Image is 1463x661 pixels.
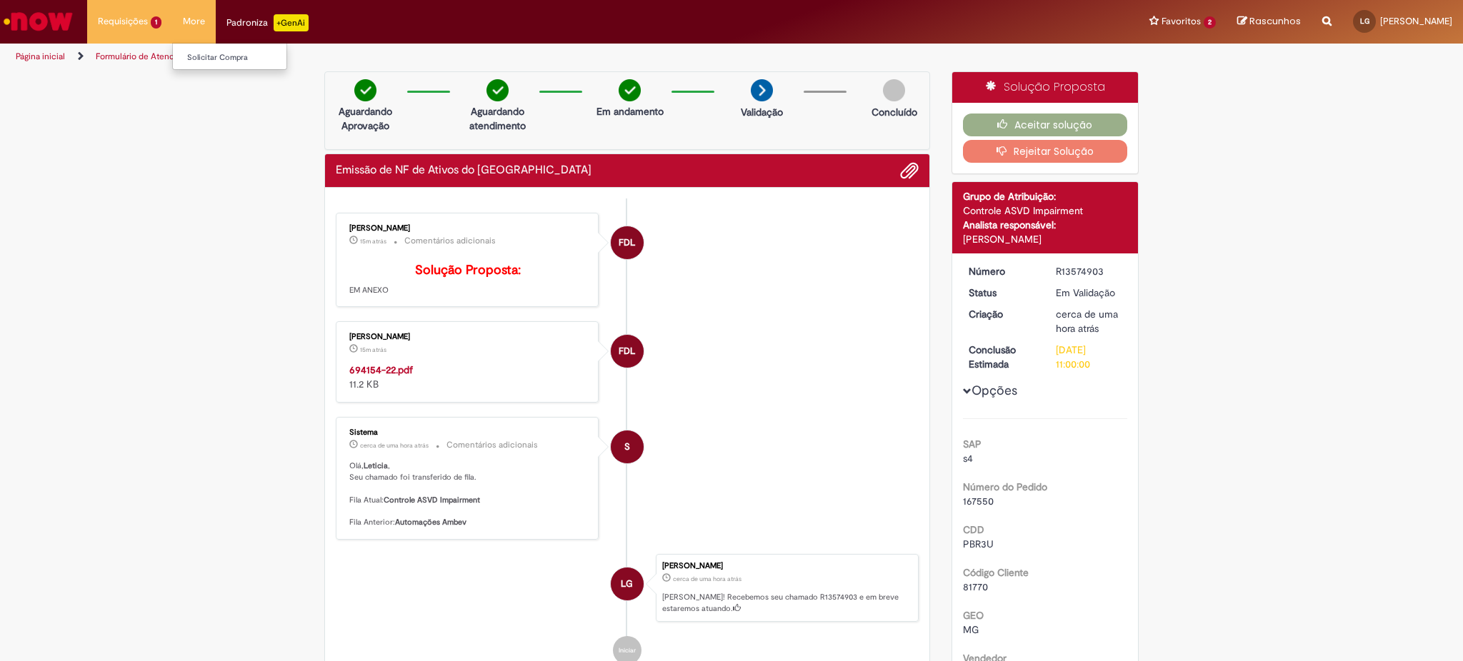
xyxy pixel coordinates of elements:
a: Formulário de Atendimento [96,51,201,62]
span: Favoritos [1162,14,1201,29]
img: arrow-next.png [751,79,773,101]
b: GEO [963,609,984,622]
dt: Status [958,286,1046,300]
div: Leticia Gomes [611,567,644,600]
div: [PERSON_NAME] [349,224,587,233]
span: 2 [1204,16,1216,29]
span: [PERSON_NAME] [1380,15,1452,27]
span: LG [621,567,633,601]
a: Página inicial [16,51,65,62]
ul: More [172,43,287,70]
span: s4 [963,452,973,465]
h2: Emissão de NF de Ativos do ASVD Histórico de tíquete [336,164,591,177]
small: Comentários adicionais [446,439,538,451]
span: 15m atrás [360,237,386,246]
span: cerca de uma hora atrás [673,575,742,583]
b: Número do Pedido [963,480,1047,493]
p: +GenAi [274,14,309,31]
a: Solicitar Compra [173,50,330,66]
div: Sistema [349,428,587,437]
div: Controle ASVD Impairment [963,203,1128,218]
span: 167550 [963,495,994,508]
div: R13574903 [1056,264,1122,278]
b: Automações Ambev [395,517,466,528]
dt: Número [958,264,1046,278]
span: FDL [619,334,635,368]
span: S [624,430,630,464]
p: Validação [741,105,783,119]
b: Controle ASVD Impairment [384,495,480,505]
span: 15m atrás [360,345,386,354]
span: 1 [151,16,161,29]
span: More [183,14,205,29]
time: 29/09/2025 08:23:11 [360,441,429,450]
b: Código Cliente [963,566,1029,579]
span: cerca de uma hora atrás [1056,308,1118,335]
p: Aguardando Aprovação [331,104,400,133]
div: System [611,430,644,463]
div: Solução Proposta [952,72,1139,103]
b: Leticia [364,460,388,471]
div: 11.2 KB [349,363,587,391]
b: CDD [963,523,984,536]
div: Grupo de Atribuição: [963,189,1128,203]
span: MG [963,623,979,636]
img: check-circle-green.png [486,79,509,101]
div: Padroniza [226,14,309,31]
span: cerca de uma hora atrás [360,441,429,450]
button: Adicionar anexos [900,161,919,180]
img: check-circle-green.png [619,79,641,101]
span: Requisições [98,14,148,29]
ul: Trilhas de página [11,44,964,70]
div: Franciele De Lima [611,226,644,259]
b: Solução Proposta: [415,262,521,278]
span: PBR3U [963,538,994,550]
a: 694154-22.pdf [349,363,413,376]
div: Franciele De Lima [611,335,644,368]
div: Em Validação [1056,286,1122,300]
a: Rascunhos [1237,15,1301,29]
dt: Conclusão Estimada [958,343,1046,371]
img: check-circle-green.png [354,79,376,101]
p: Aguardando atendimento [463,104,532,133]
img: ServiceNow [1,7,75,36]
div: [PERSON_NAME] [349,333,587,341]
time: 29/09/2025 09:03:14 [360,345,386,354]
p: EM ANEXO [349,263,587,296]
time: 29/09/2025 08:23:07 [673,575,742,583]
li: Leticia Gomes [336,554,919,622]
b: SAP [963,438,982,450]
p: Em andamento [596,104,664,118]
p: Concluído [872,105,917,119]
small: Comentários adicionais [404,235,496,247]
p: Olá, , Seu chamado foi transferido de fila. Fila Atual: Fila Anterior: [349,460,587,528]
div: 29/09/2025 08:23:07 [1056,307,1122,335]
button: Rejeitar Solução [963,140,1128,163]
div: [DATE] 11:00:00 [1056,343,1122,371]
p: [PERSON_NAME]! Recebemos seu chamado R13574903 e em breve estaremos atuando. [662,592,911,614]
time: 29/09/2025 09:03:25 [360,237,386,246]
button: Aceitar solução [963,113,1128,136]
span: LG [1360,16,1369,26]
span: FDL [619,226,635,260]
span: 81770 [963,580,988,593]
div: [PERSON_NAME] [963,232,1128,246]
div: Analista responsável: [963,218,1128,232]
dt: Criação [958,307,1046,321]
span: Rascunhos [1249,14,1301,28]
time: 29/09/2025 08:23:07 [1056,308,1118,335]
div: [PERSON_NAME] [662,562,911,570]
img: img-circle-grey.png [883,79,905,101]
